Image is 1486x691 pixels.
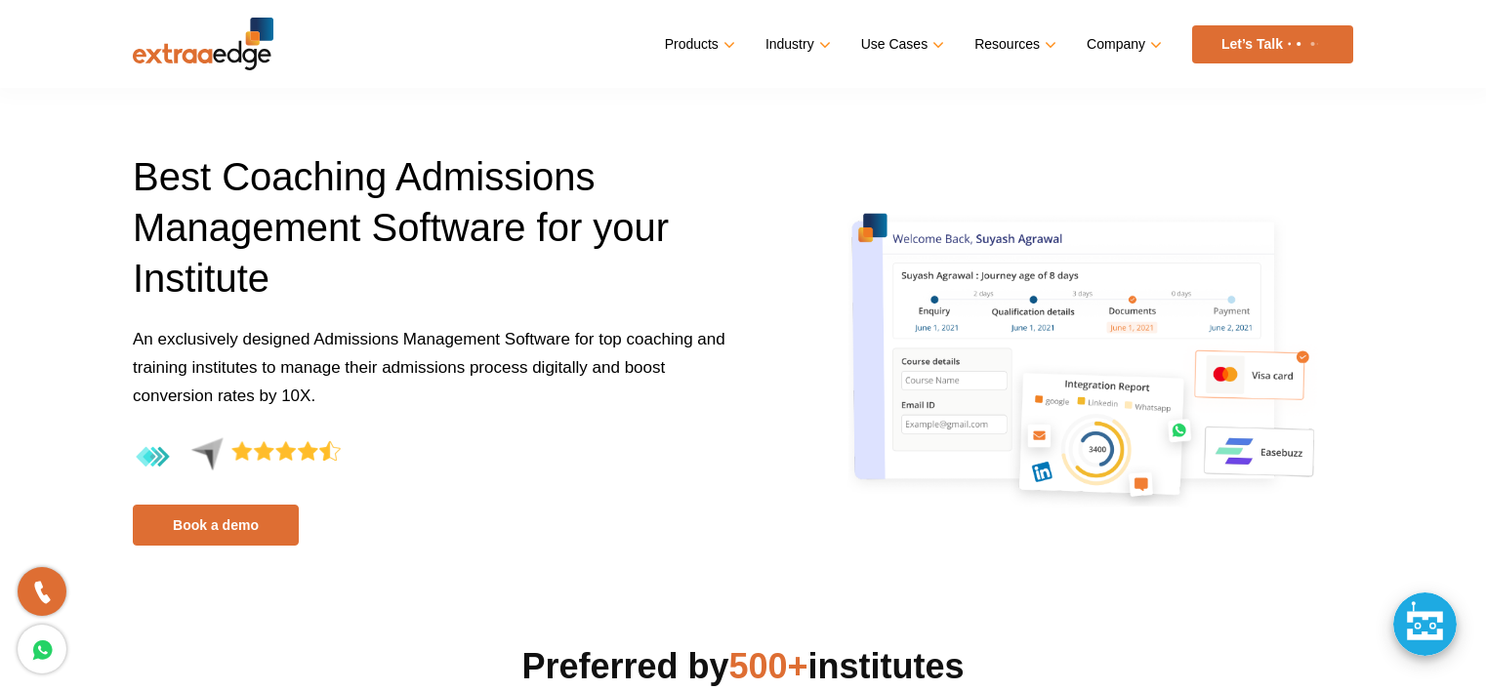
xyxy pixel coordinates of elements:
span: An exclusively designed Admissions Management Software for top coaching and training institutes t... [133,330,725,405]
a: Use Cases [861,30,940,59]
a: Book a demo [133,505,299,546]
h2: Preferred by institutes [133,643,1353,690]
span: Best Coaching Admissions Management Software for your Institute [133,155,669,300]
a: Industry [765,30,827,59]
a: Let’s Talk [1192,25,1353,63]
a: Products [665,30,731,59]
a: Resources [974,30,1053,59]
a: Company [1087,30,1158,59]
div: Chat [1393,592,1457,656]
img: rating-by-customers [133,437,341,477]
span: 500+ [729,646,808,686]
img: coaching-admissions-management-software [832,179,1342,518]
